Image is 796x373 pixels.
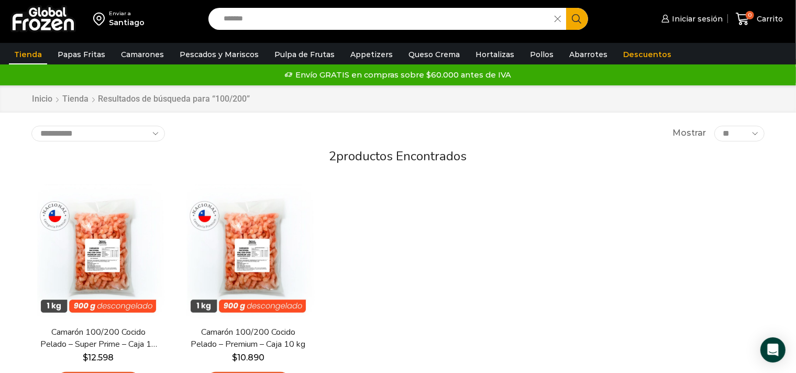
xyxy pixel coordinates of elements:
[116,45,169,64] a: Camarones
[269,45,340,64] a: Pulpa de Frutas
[403,45,465,64] a: Queso Crema
[733,7,786,31] a: 0 Carrito
[109,17,145,28] div: Santiago
[618,45,677,64] a: Descuentos
[93,10,109,28] img: address-field-icon.svg
[52,45,110,64] a: Papas Fritas
[659,8,723,29] a: Iniciar sesión
[232,353,237,363] span: $
[746,11,754,19] span: 0
[337,148,467,164] span: productos encontrados
[98,94,250,104] h1: Resultados de búsqueda para “100/200”
[673,127,706,139] span: Mostrar
[31,93,250,105] nav: Breadcrumb
[31,126,165,141] select: Pedido de la tienda
[174,45,264,64] a: Pescados y Mariscos
[83,353,89,363] span: $
[62,93,89,105] a: Tienda
[564,45,613,64] a: Abarrotes
[525,45,559,64] a: Pollos
[566,8,588,30] button: Search button
[109,10,145,17] div: Enviar a
[188,326,308,350] a: Camarón 100/200 Cocido Pelado – Premium – Caja 10 kg
[31,93,53,105] a: Inicio
[470,45,519,64] a: Hortalizas
[669,14,723,24] span: Iniciar sesión
[83,353,114,363] bdi: 12.598
[345,45,398,64] a: Appetizers
[754,14,783,24] span: Carrito
[329,148,337,164] span: 2
[38,326,159,350] a: Camarón 100/200 Cocido Pelado – Super Prime – Caja 10 kg
[9,45,47,64] a: Tienda
[232,353,264,363] bdi: 10.890
[760,337,786,363] div: Open Intercom Messenger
